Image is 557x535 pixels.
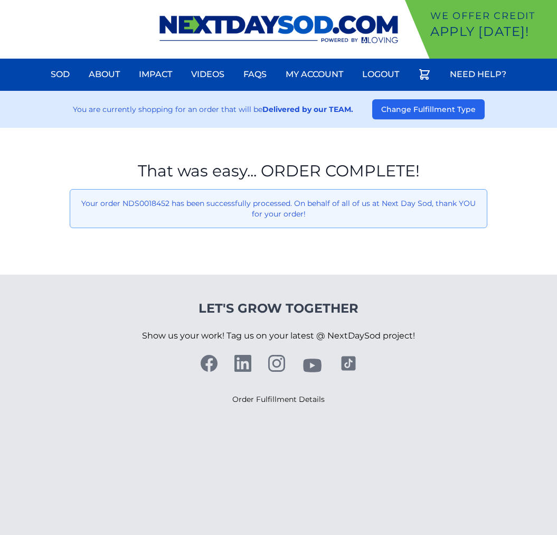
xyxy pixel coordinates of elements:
[44,62,76,87] a: Sod
[185,62,231,87] a: Videos
[430,8,553,23] p: We offer Credit
[133,62,178,87] a: Impact
[82,62,126,87] a: About
[70,162,487,181] h1: That was easy... ORDER COMPLETE!
[262,105,353,114] strong: Delivered by our TEAM.
[279,62,350,87] a: My Account
[372,99,485,119] button: Change Fulfillment Type
[79,198,478,219] p: Your order NDS0018452 has been successfully processed. On behalf of all of us at Next Day Sod, th...
[237,62,273,87] a: FAQs
[232,395,325,404] a: Order Fulfillment Details
[430,23,553,40] p: Apply [DATE]!
[142,300,415,317] h4: Let's Grow Together
[142,317,415,355] p: Show us your work! Tag us on your latest @ NextDaySod project!
[356,62,405,87] a: Logout
[443,62,513,87] a: Need Help?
